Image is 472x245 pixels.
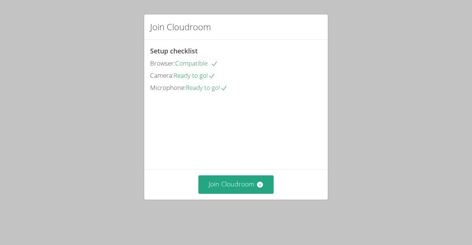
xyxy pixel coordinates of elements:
[150,83,186,92] span: Microphone:
[175,59,218,67] span: Compatible
[186,83,228,92] span: Ready to go!
[174,71,215,80] span: Ready to go!
[150,20,211,34] h2: Join Cloudroom
[150,46,198,55] span: Setup checklist
[150,71,174,80] span: Camera:
[150,59,175,67] span: Browser:
[198,175,274,193] button: Join Cloudroom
